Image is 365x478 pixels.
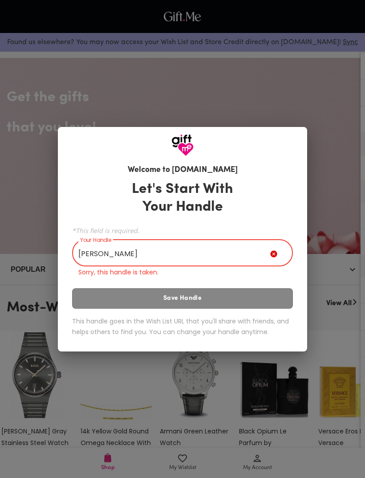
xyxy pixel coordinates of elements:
[78,268,287,277] p: Sorry, this handle is taken.
[72,226,293,235] span: *This field is required.
[72,316,293,338] h6: This handle goes in the Wish List URL that you'll share with friends, and helps others to find yo...
[72,241,270,266] input: Your Handle
[121,180,244,216] h3: Let's Start With Your Handle
[171,134,194,156] img: GiftMe Logo
[128,164,238,176] h6: Welcome to [DOMAIN_NAME]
